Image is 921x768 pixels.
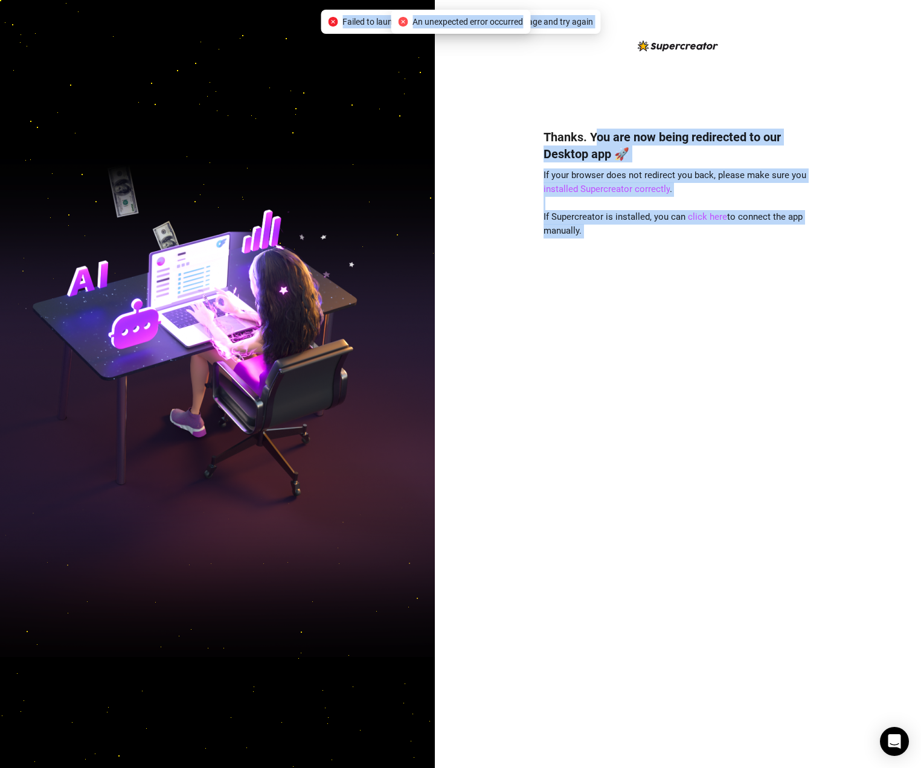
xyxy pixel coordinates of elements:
[398,17,408,27] span: close-circle
[412,15,523,28] span: An unexpected error occurred
[342,15,593,28] span: Failed to launch desktop app. Please refresh the page and try again
[544,170,806,195] span: If your browser does not redirect you back, please make sure you .
[544,211,803,237] span: If Supercreator is installed, you can to connect the app manually.
[880,727,909,756] div: Open Intercom Messenger
[328,17,338,27] span: close-circle
[544,184,670,194] a: installed Supercreator correctly
[544,129,813,162] h4: Thanks. You are now being redirected to our Desktop app 🚀
[688,211,727,222] a: click here
[638,40,718,51] img: logo-BBDzfeDw.svg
